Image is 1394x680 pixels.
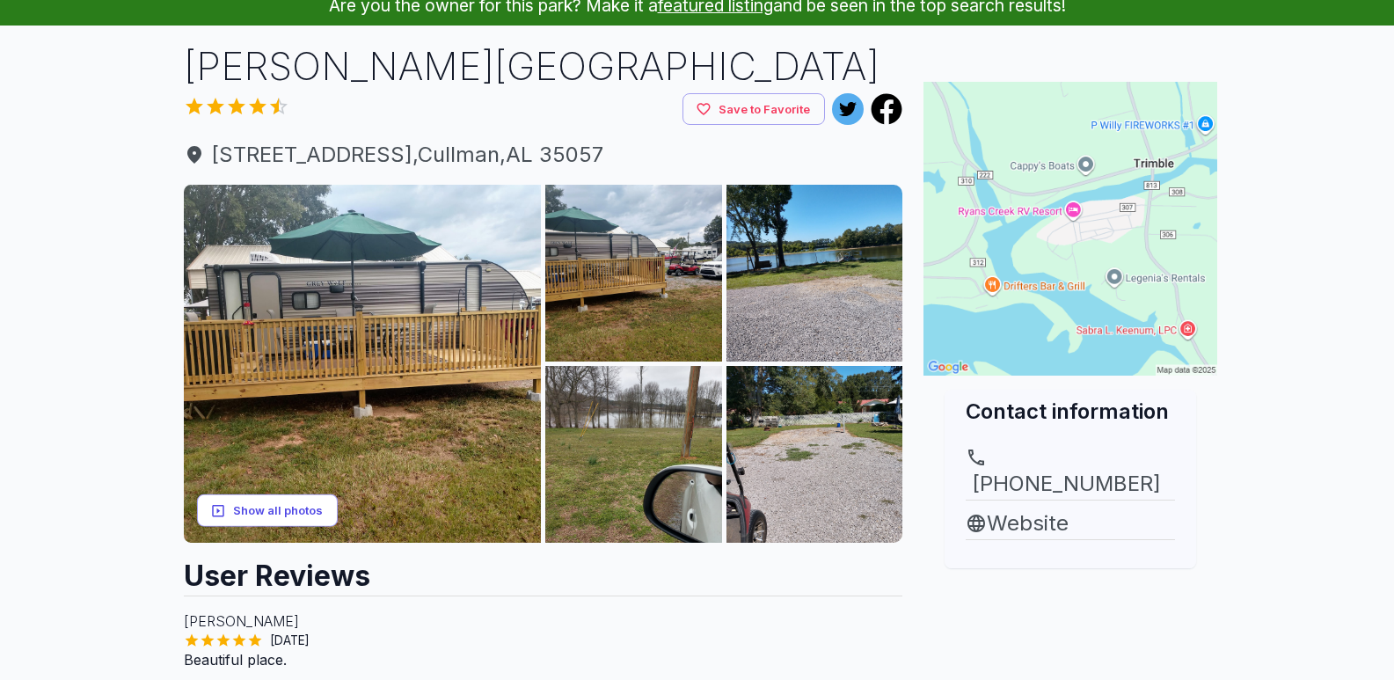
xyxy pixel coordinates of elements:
img: AAcXr8pSbSt3XkctcuuO5KH3wAX0K5PqAM0iC61q5JpegrgPR2fvmAP593S-13hUQPWBhdCh8Dn_bN8GzhRn-XfJ3D9DUrZZm... [545,366,722,543]
p: Beautiful place. [184,649,903,670]
h1: [PERSON_NAME][GEOGRAPHIC_DATA] [184,40,903,93]
h2: User Reviews [184,543,903,596]
span: [DATE] [263,632,317,649]
span: [STREET_ADDRESS] , Cullman , AL 35057 [184,139,903,171]
img: AAcXr8pK9PwLfH3hAtyByB-aCz9DRv3mWNgCw9J8MWNSelVK5hCnvXC4IMvPWmp5mTae18Yh_cV4R9zySrYgfJx-qgA092WuG... [545,185,722,362]
a: Website [966,508,1175,539]
h2: Contact information [966,397,1175,426]
img: AAcXr8rsKpcUKHs92C5pcOCTD6UIYhXc8IAa9s43pg6Jq3qZ9C_1bzQheJcCFYCifk-u05dnQloIuo8dSRakCpEKpNRdGsQR6... [726,185,903,362]
img: Map for Ryans Creek RV Resort [923,82,1217,376]
img: AAcXr8q3ER5jNqJWwzehtAFydZgjJM72_x_A0Aq-cb98cgCsrhY7B3MPubvU8fh0_-w0Axwxfmzlr_RgmFUr_dc33TmL4HEOP... [184,185,542,543]
img: AAcXr8o10kTzFBD-gywNDJRb46qzmwQfMba5fdDRYUfkdKFsDQtqir38zkxsG9gXMftCA-P8UZfCuxkZjR0gMreIYmJSBrbZe... [726,366,903,543]
button: Save to Favorite [682,93,825,126]
button: Show all photos [197,494,338,527]
a: [PHONE_NUMBER] [966,447,1175,500]
a: [STREET_ADDRESS],Cullman,AL 35057 [184,139,903,171]
p: [PERSON_NAME] [184,611,903,632]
